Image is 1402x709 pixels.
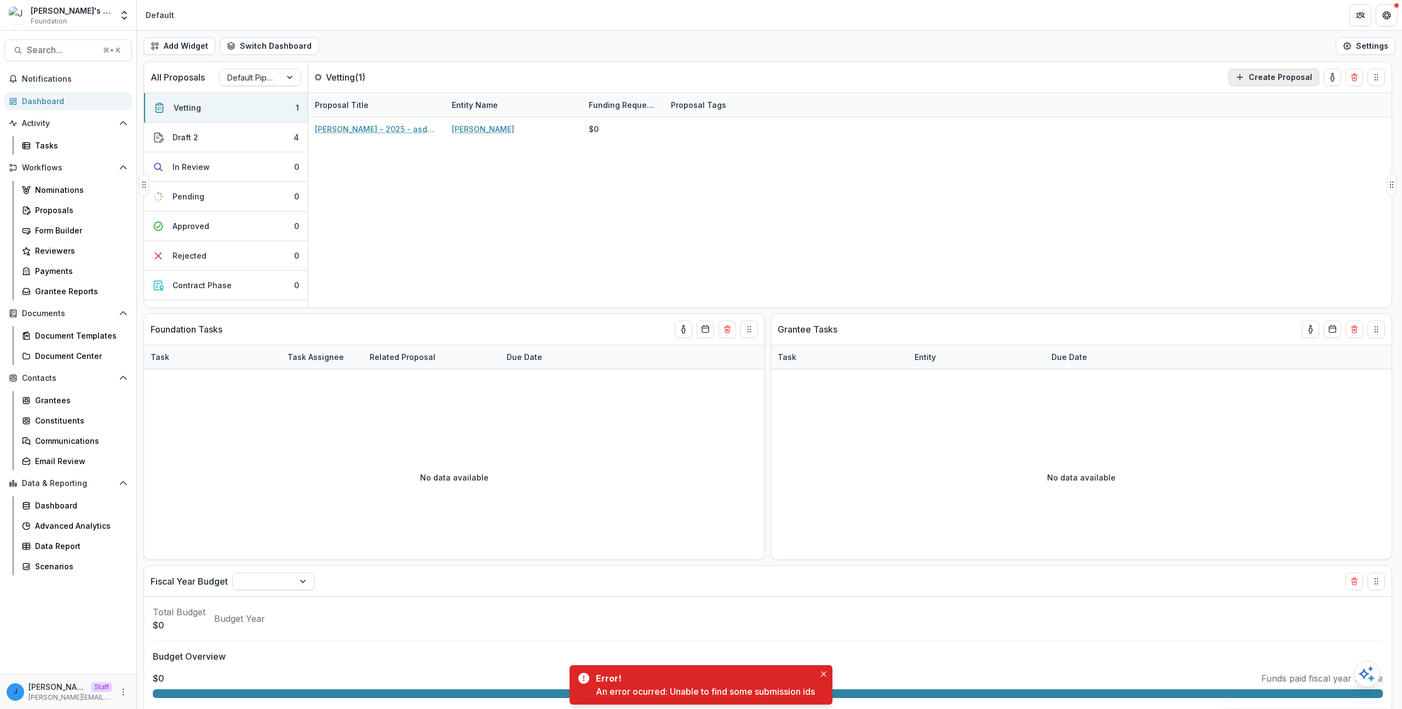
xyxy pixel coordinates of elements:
a: Reviewers [18,242,132,260]
div: Task [771,345,908,369]
div: 1 [296,102,299,113]
a: [PERSON_NAME] [452,123,514,135]
a: Data Report [18,537,132,555]
a: Scenarios [18,557,132,575]
a: Form Builder [18,221,132,239]
div: Proposal Title [308,99,375,111]
div: Data Report [35,540,123,552]
a: Communications [18,432,132,450]
button: Calendar [697,321,714,338]
button: Drag [1367,68,1385,86]
button: Open Workflows [4,159,132,176]
div: Due Date [1045,351,1094,363]
span: Notifications [22,75,128,84]
div: Funding Requested [582,99,664,111]
div: [PERSON_NAME]'s MFA Foundation [31,5,112,16]
div: Entity Name [445,93,582,117]
button: Notifications [4,70,132,88]
div: Related Proposal [363,345,500,369]
img: Jonah's MFA Foundation [9,7,26,24]
button: Drag [1367,321,1385,338]
a: Grantee Reports [18,282,132,300]
div: Proposal Title [308,93,445,117]
span: Search... [27,45,96,55]
button: toggle-assigned-to-me [1324,68,1341,86]
div: Scenarios [35,561,123,572]
div: Due Date [500,351,549,363]
button: Contract Phase0 [144,271,308,300]
div: Task [144,345,281,369]
p: No data available [1047,472,1116,483]
div: Document Templates [35,330,123,341]
a: Document Center [18,347,132,365]
button: Search... [4,39,132,61]
button: Open Activity [4,115,132,132]
div: Task Assignee [281,345,363,369]
p: $0 [153,672,164,685]
div: Proposals [35,204,123,216]
div: Dashboard [22,95,123,107]
div: 0 [294,220,299,232]
button: Open AI Assistant [1354,661,1380,687]
p: All Proposals [151,71,205,84]
a: Nominations [18,181,132,199]
div: Due Date [500,345,582,369]
a: Grantees [18,391,132,409]
div: 0 [294,191,299,202]
div: Payments [35,265,123,277]
a: Proposals [18,201,132,219]
button: Calendar [1324,321,1341,338]
span: Data & Reporting [22,479,114,488]
div: $0 [589,123,599,135]
div: Task [771,351,803,363]
div: Funding Requested [582,93,664,117]
button: Create Proposal [1228,68,1319,86]
div: Entity [908,345,1045,369]
div: Proposal Tags [664,93,801,117]
p: Grantee Tasks [778,323,837,336]
div: An error ocurred: Unable to find some submission ids [596,685,815,698]
div: Advanced Analytics [35,520,123,531]
button: In Review0 [144,152,308,182]
div: Due Date [1045,345,1127,369]
button: Switch Dashboard [220,37,319,55]
div: Grantee Reports [35,285,123,297]
span: Foundation [31,16,67,26]
button: Drag [1367,573,1385,590]
div: Dashboard [35,500,123,511]
div: Error! [596,672,811,685]
div: Task [144,351,176,363]
button: Settings [1336,37,1395,55]
div: 0 [294,161,299,173]
div: Form Builder [35,225,123,236]
div: Proposal Tags [664,99,733,111]
div: Nominations [35,184,123,196]
div: Communications [35,435,123,447]
a: [PERSON_NAME] - 2025 - asdasd [315,123,439,135]
a: Constituents [18,411,132,430]
p: $0 [153,619,205,632]
div: Constituents [35,415,123,426]
div: jonah@trytemelio.com [14,688,18,695]
div: Tasks [35,140,123,151]
button: Vetting1 [144,93,308,123]
button: toggle-assigned-to-me [1302,321,1319,338]
a: Document Templates [18,327,132,345]
button: Open entity switcher [117,4,132,26]
div: Entity Name [445,99,504,111]
span: Activity [22,119,114,128]
p: Total Budget [153,605,205,619]
div: Vetting [174,102,201,113]
button: Close [817,667,830,681]
div: Task Assignee [281,351,350,363]
button: Rejected0 [144,241,308,271]
button: More [117,685,130,699]
p: Budget Overview [153,650,1383,663]
p: [PERSON_NAME][EMAIL_ADDRESS][DOMAIN_NAME] [28,693,112,702]
p: Budget Year [214,612,265,625]
button: Drag [1387,174,1397,196]
div: Document Center [35,350,123,362]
